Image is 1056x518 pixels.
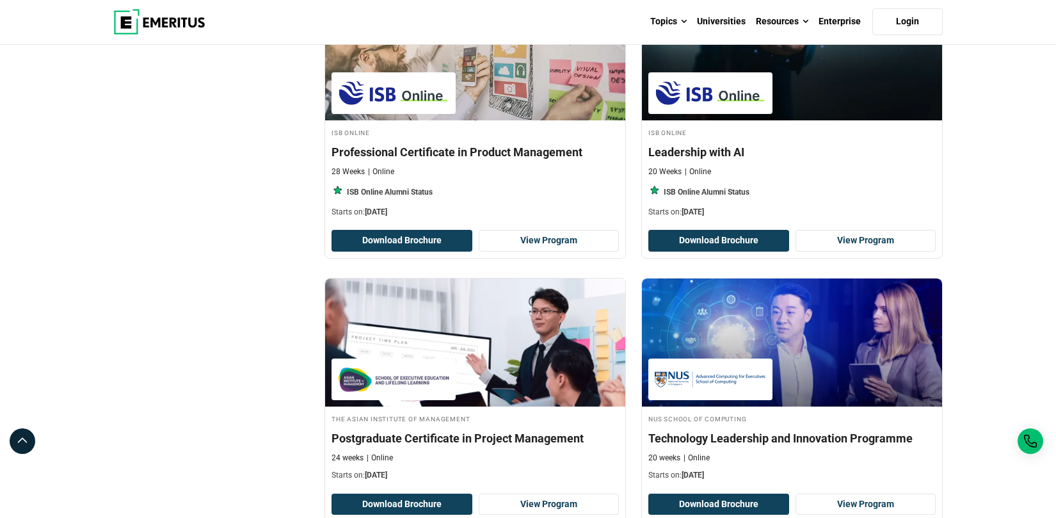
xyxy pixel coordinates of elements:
[325,279,625,407] img: Postgraduate Certificate in Project Management | Online Project Management Course
[796,494,936,515] a: View Program
[332,413,619,424] h4: The Asian Institute of Management
[872,8,943,35] a: Login
[332,166,365,177] p: 28 Weeks
[332,494,472,515] button: Download Brochure
[684,453,710,464] p: Online
[648,207,936,218] p: Starts on:
[682,471,704,480] span: [DATE]
[332,430,619,446] h4: Postgraduate Certificate in Project Management
[648,430,936,446] h4: Technology Leadership and Innovation Programme
[368,166,394,177] p: Online
[479,494,620,515] a: View Program
[479,230,620,252] a: View Program
[332,453,364,464] p: 24 weeks
[648,230,789,252] button: Download Brochure
[367,453,393,464] p: Online
[338,79,449,108] img: ISB Online
[332,144,619,160] h4: Professional Certificate in Product Management
[648,127,936,138] h4: ISB Online
[642,279,942,407] img: Technology Leadership and Innovation Programme | Online Leadership Course
[332,127,619,138] h4: ISB Online
[332,470,619,481] p: Starts on:
[648,453,680,464] p: 20 weeks
[796,230,936,252] a: View Program
[648,494,789,515] button: Download Brochure
[338,365,449,394] img: The Asian Institute of Management
[648,413,936,424] h4: NUS School of Computing
[642,279,942,487] a: Leadership Course by NUS School of Computing - September 30, 2025 NUS School of Computing NUS Sch...
[332,207,619,218] p: Starts on:
[648,470,936,481] p: Starts on:
[347,187,433,198] p: ISB Online Alumni Status
[648,166,682,177] p: 20 Weeks
[365,207,387,216] span: [DATE]
[655,79,766,108] img: ISB Online
[332,230,472,252] button: Download Brochure
[682,207,704,216] span: [DATE]
[664,187,749,198] p: ISB Online Alumni Status
[648,144,936,160] h4: Leadership with AI
[365,471,387,480] span: [DATE]
[325,279,625,487] a: Project Management Course by The Asian Institute of Management - September 30, 2025 The Asian Ins...
[655,365,766,394] img: NUS School of Computing
[685,166,711,177] p: Online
